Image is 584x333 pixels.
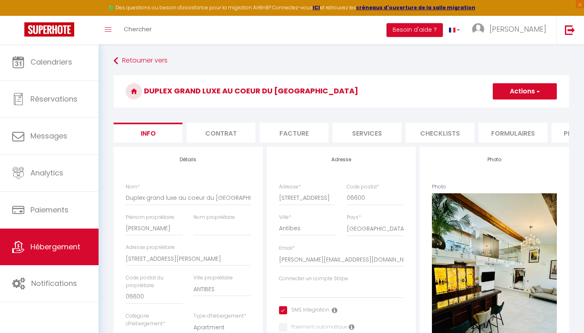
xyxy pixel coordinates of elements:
[313,4,320,11] a: ICI
[24,22,74,37] img: Super Booking
[287,323,348,332] label: Paiement automatique
[386,23,443,37] button: Besoin d'aide ?
[126,244,175,251] label: Adresse propriétaire
[30,131,67,141] span: Messages
[279,183,301,191] label: Adresse
[114,54,569,68] a: Retourner vers
[193,214,235,221] label: Nom propriétaire
[126,214,174,221] label: Prénom propriétaire
[6,3,31,28] button: Ouvrir le widget de chat LiveChat
[193,312,246,320] label: Type d'hébergement
[493,83,557,99] button: Actions
[30,57,72,67] span: Calendriers
[126,183,140,191] label: Nom
[114,75,569,108] h3: Duplex grand luxe au coeur du [GEOGRAPHIC_DATA]
[126,274,183,290] label: Code postal du propriétaire
[30,242,80,252] span: Hébergement
[347,214,361,221] label: Pays
[333,123,401,143] li: Services
[490,24,546,34] span: [PERSON_NAME]
[114,123,182,143] li: Info
[406,123,474,143] li: Checklists
[30,94,77,104] span: Réservations
[187,123,255,143] li: Contrat
[260,123,328,143] li: Facture
[466,16,556,44] a: ... [PERSON_NAME]
[432,183,446,191] label: Photo
[279,275,348,283] label: Connecter un compte Stripe
[31,278,77,288] span: Notifications
[347,183,379,191] label: Code postal
[565,25,575,35] img: logout
[279,244,295,252] label: Email
[30,168,63,178] span: Analytics
[279,214,291,221] label: Ville
[124,25,152,33] span: Chercher
[279,157,404,162] h4: Adresse
[118,16,158,44] a: Chercher
[432,157,557,162] h4: Photo
[193,274,233,282] label: Ville propriétaire
[472,23,484,35] img: ...
[126,157,251,162] h4: Détails
[479,123,547,143] li: Formulaires
[126,312,183,328] label: Catégorie d'hébergement
[30,205,69,215] span: Paiements
[356,4,475,11] a: créneaux d'ouverture de la salle migration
